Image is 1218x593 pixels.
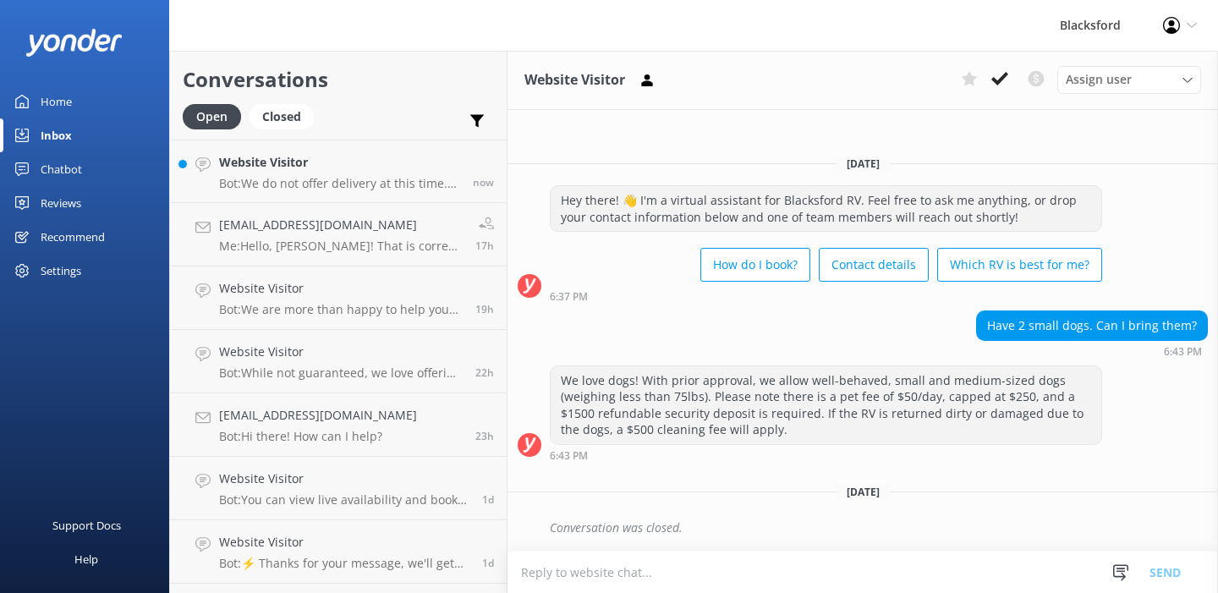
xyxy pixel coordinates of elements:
[219,556,469,571] p: Bot: ⚡ Thanks for your message, we'll get back to you as soon as we can. You're also welcome to k...
[183,104,241,129] div: Open
[219,153,460,172] h4: Website Visitor
[41,118,72,152] div: Inbox
[482,556,494,570] span: Sep 27 2025 06:02pm (UTC -06:00) America/Chihuahua
[475,365,494,380] span: Sep 28 2025 11:17am (UTC -06:00) America/Chihuahua
[837,485,890,499] span: [DATE]
[518,513,1208,542] div: 2025-08-20T15:22:10.693
[977,311,1207,340] div: Have 2 small dogs. Can I bring them?
[937,248,1102,282] button: Which RV is best for me?
[976,345,1208,357] div: Aug 19 2025 06:43pm (UTC -06:00) America/Chihuahua
[219,216,463,234] h4: [EMAIL_ADDRESS][DOMAIN_NAME]
[482,492,494,507] span: Sep 27 2025 06:23pm (UTC -06:00) America/Chihuahua
[219,302,463,317] p: Bot: We are more than happy to help you choose which Rv is best for you! Take our "Which RV is be...
[819,248,929,282] button: Contact details
[475,302,494,316] span: Sep 28 2025 01:36pm (UTC -06:00) America/Chihuahua
[551,366,1101,444] div: We love dogs! With prior approval, we allow well-behaved, small and medium-sized dogs (weighing l...
[170,266,507,330] a: Website VisitorBot:We are more than happy to help you choose which Rv is best for you! Take our "...
[551,186,1101,231] div: Hey there! 👋 I'm a virtual assistant for Blacksford RV. Feel free to ask me anything, or drop you...
[170,140,507,203] a: Website VisitorBot:We do not offer delivery at this time. However, we provide complimentary picku...
[250,104,314,129] div: Closed
[475,429,494,443] span: Sep 28 2025 10:09am (UTC -06:00) America/Chihuahua
[41,85,72,118] div: Home
[550,292,588,302] strong: 6:37 PM
[219,239,463,254] p: Me: Hello, [PERSON_NAME]! That is correct! Unfortunately, we do not have any EKKOs available for ...
[219,533,469,552] h4: Website Visitor
[41,254,81,288] div: Settings
[219,176,460,191] p: Bot: We do not offer delivery at this time. However, we provide complimentary pickup and dropoff ...
[250,107,322,125] a: Closed
[41,152,82,186] div: Chatbot
[170,330,507,393] a: Website VisitorBot:While not guaranteed, we love offering one-way rentals and try to accommodate ...
[1164,347,1202,357] strong: 6:43 PM
[550,513,1208,542] div: Conversation was closed.
[219,279,463,298] h4: Website Visitor
[219,365,463,381] p: Bot: While not guaranteed, we love offering one-way rentals and try to accommodate requests as be...
[183,63,494,96] h2: Conversations
[170,520,507,584] a: Website VisitorBot:⚡ Thanks for your message, we'll get back to you as soon as we can. You're als...
[74,542,98,576] div: Help
[219,343,463,361] h4: Website Visitor
[170,457,507,520] a: Website VisitorBot:You can view live availability and book your RV online by visiting [URL][DOMAI...
[219,406,417,425] h4: [EMAIL_ADDRESS][DOMAIN_NAME]
[25,29,123,57] img: yonder-white-logo.png
[170,203,507,266] a: [EMAIL_ADDRESS][DOMAIN_NAME]Me:Hello, [PERSON_NAME]! That is correct! Unfortunately, we do not ha...
[170,393,507,457] a: [EMAIL_ADDRESS][DOMAIN_NAME]Bot:Hi there! How can I help?23h
[52,508,121,542] div: Support Docs
[473,175,494,189] span: Sep 29 2025 09:20am (UTC -06:00) America/Chihuahua
[700,248,810,282] button: How do I book?
[1066,70,1132,89] span: Assign user
[550,449,1102,461] div: Aug 19 2025 06:43pm (UTC -06:00) America/Chihuahua
[41,220,105,254] div: Recommend
[524,69,625,91] h3: Website Visitor
[837,156,890,171] span: [DATE]
[219,429,417,444] p: Bot: Hi there! How can I help?
[41,186,81,220] div: Reviews
[219,469,469,488] h4: Website Visitor
[475,239,494,253] span: Sep 28 2025 03:56pm (UTC -06:00) America/Chihuahua
[550,451,588,461] strong: 6:43 PM
[183,107,250,125] a: Open
[219,492,469,508] p: Bot: You can view live availability and book your RV online by visiting [URL][DOMAIN_NAME]. You c...
[550,290,1102,302] div: Aug 19 2025 06:37pm (UTC -06:00) America/Chihuahua
[1057,66,1201,93] div: Assign User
